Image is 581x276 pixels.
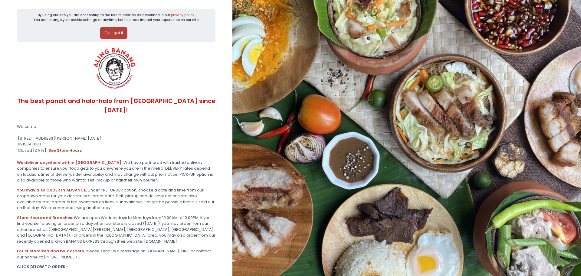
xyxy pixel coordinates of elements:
[171,12,195,17] a: privacy policy.
[17,187,87,193] b: You may also ORDER IN ADVANCE.
[17,264,215,270] div: CLICK BELOW TO ORDER:
[17,135,215,141] div: [STREET_ADDRESS][PERSON_NAME][DATE]
[48,147,82,154] button: see store hours
[17,248,85,254] b: For customized and bulk orders,
[90,46,140,91] img: ALING BANANG
[17,160,123,165] b: We deliver anywhere within [GEOGRAPHIC_DATA]!
[17,91,215,120] div: The best pancit and halo-halo from [GEOGRAPHIC_DATA] since [DATE]!
[17,215,73,221] b: Store Hours and Branches:
[17,124,215,130] div: Welcome!
[17,141,215,147] div: 09153413183
[17,215,215,244] div: We are open Wednesdays to Mondays from 10:00AM to 10:00PM. If you find yourself placing an order ...
[17,187,215,211] div: Under PRE-ORDER option, choose a date and time from our dropdown menu for your desired pre-order ...
[17,160,215,183] div: We have partnered with trusted delivery companies to ensure your food gets to you anywhere you ar...
[34,12,199,22] div: By using our site you are consenting to the use of cookies as described in our You can change you...
[100,27,127,39] button: Ok, I got it
[17,248,215,260] div: please send us a message on [DOMAIN_NAME][URL] or contact our hotline at [PHONE_NUMBER].
[17,147,215,154] div: Closed [DATE].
